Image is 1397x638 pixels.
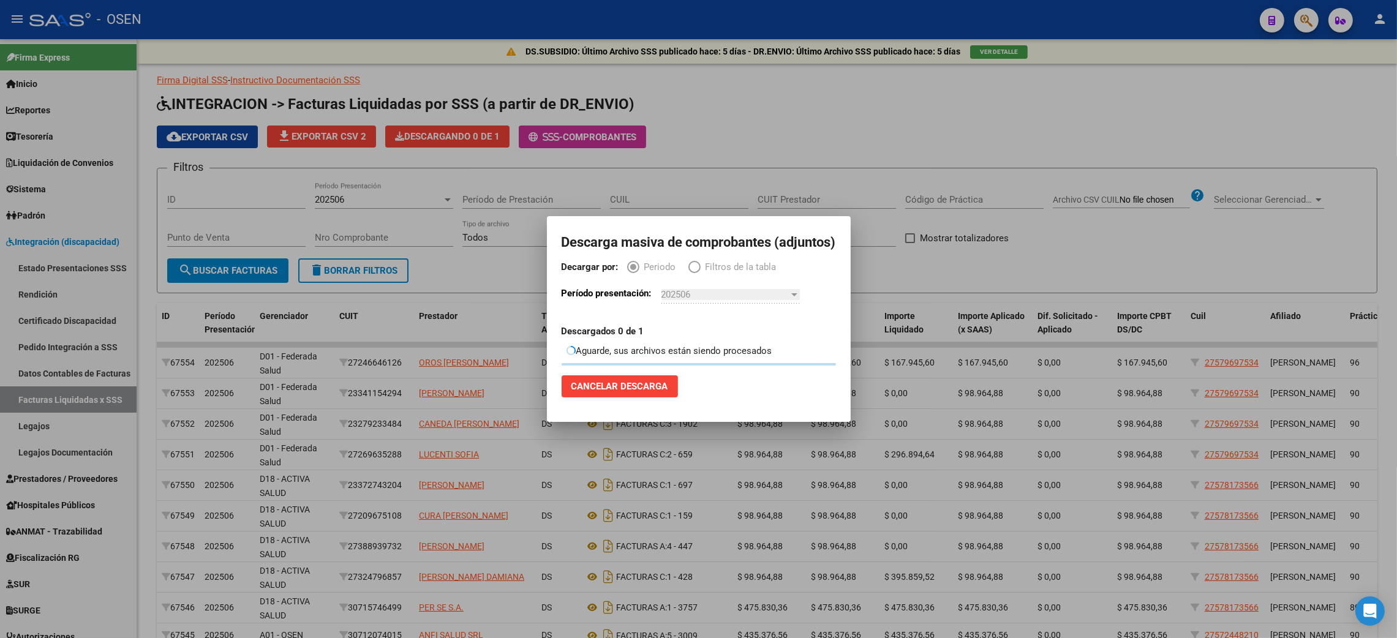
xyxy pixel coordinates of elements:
[562,375,678,397] button: Cancelar Descarga
[701,260,777,274] span: Filtros de la tabla
[661,289,691,300] span: 202506
[562,260,836,280] mat-radio-group: Decargar por:
[562,231,836,254] h2: Descarga masiva de comprobantes (adjuntos)
[567,344,835,358] div: Aguarde, sus archivos están siendo procesados
[639,260,676,274] span: Periodo
[571,381,668,392] span: Cancelar Descarga
[562,325,836,339] p: Descargados 0 de 1
[1355,596,1385,626] div: Open Intercom Messenger
[562,261,619,272] strong: Decargar por:
[562,287,652,315] p: Período presentación:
